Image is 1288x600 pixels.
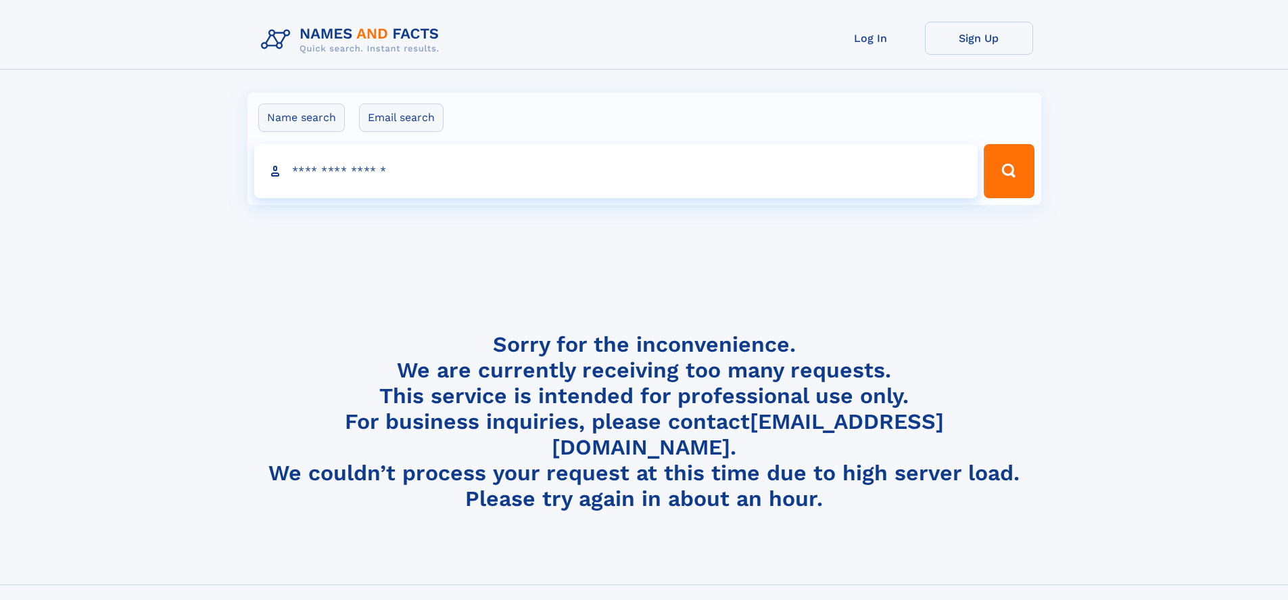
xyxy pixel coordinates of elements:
[359,103,444,132] label: Email search
[256,22,450,58] img: Logo Names and Facts
[254,144,978,198] input: search input
[256,331,1033,512] h4: Sorry for the inconvenience. We are currently receiving too many requests. This service is intend...
[258,103,345,132] label: Name search
[984,144,1034,198] button: Search Button
[552,409,944,460] a: [EMAIL_ADDRESS][DOMAIN_NAME]
[925,22,1033,55] a: Sign Up
[817,22,925,55] a: Log In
